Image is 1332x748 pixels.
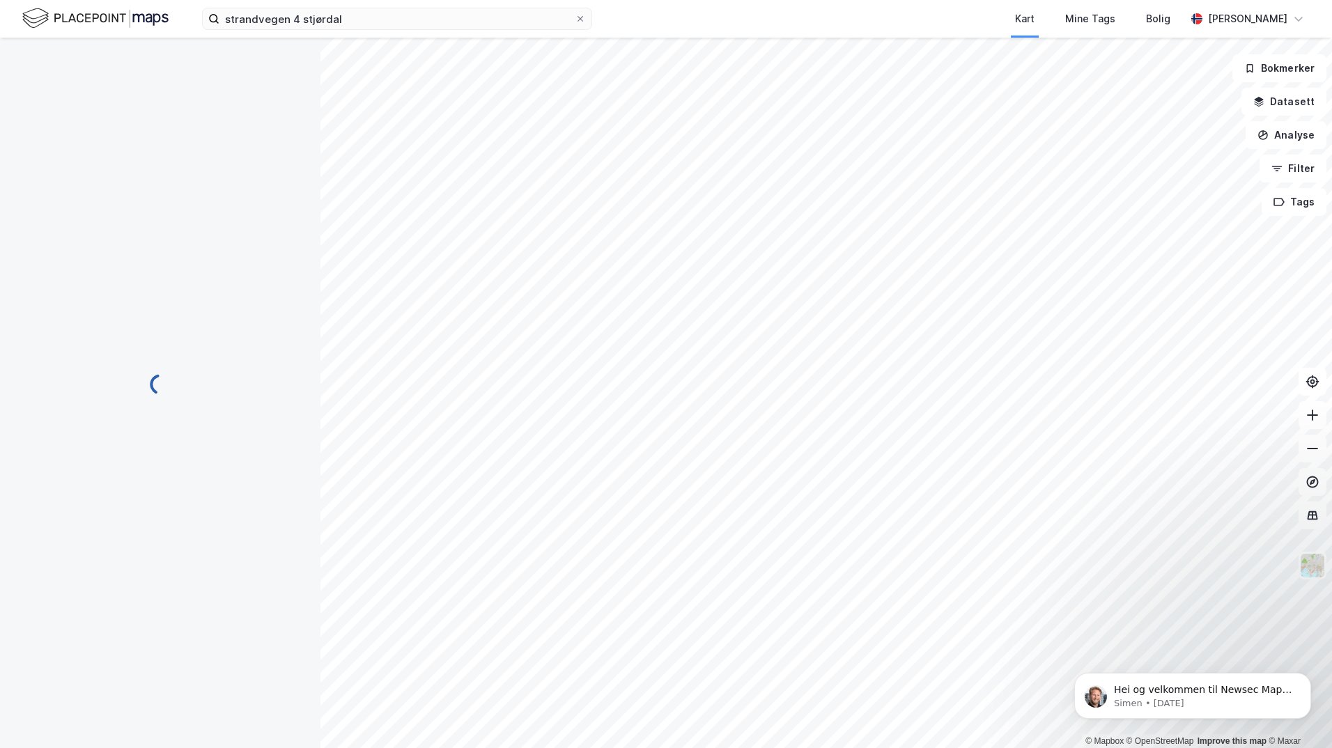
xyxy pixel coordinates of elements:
[1053,644,1332,741] iframe: Intercom notifications message
[22,6,169,31] img: logo.f888ab2527a4732fd821a326f86c7f29.svg
[1241,88,1326,116] button: Datasett
[1198,736,1267,746] a: Improve this map
[1208,10,1287,27] div: [PERSON_NAME]
[1085,736,1124,746] a: Mapbox
[1246,121,1326,149] button: Analyse
[1065,10,1115,27] div: Mine Tags
[1232,54,1326,82] button: Bokmerker
[149,373,171,396] img: spinner.a6d8c91a73a9ac5275cf975e30b51cfb.svg
[1146,10,1170,27] div: Bolig
[1262,188,1326,216] button: Tags
[1260,155,1326,182] button: Filter
[219,8,575,29] input: Søk på adresse, matrikkel, gårdeiere, leietakere eller personer
[1126,736,1194,746] a: OpenStreetMap
[1015,10,1035,27] div: Kart
[1299,552,1326,579] img: Z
